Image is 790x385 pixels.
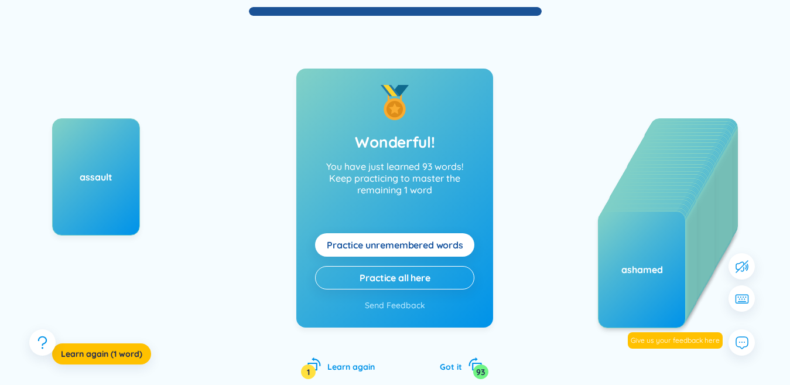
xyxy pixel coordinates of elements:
button: Practice unremembered words [315,233,474,257]
h2: Wonderful! [355,132,435,153]
div: 93 [473,364,488,379]
span: rotate-right [468,357,483,372]
button: question [29,329,56,356]
button: Send Feedback [365,299,425,312]
button: Learn again (1 word) [52,343,151,364]
span: Learn again [327,362,375,372]
div: 1 [301,364,316,379]
span: Practice unremembered words [327,239,463,251]
div: assault [53,171,139,183]
span: rotate-left [307,357,322,372]
p: Keep practicing to master the remaining 1 word [315,172,474,196]
div: ashamed [599,263,685,276]
span: Got it [440,362,462,372]
span: question [35,335,50,350]
p: You have just learned 93 words! [315,161,474,205]
button: Practice all here [315,266,474,289]
span: Practice all here [360,271,430,284]
span: Learn again (1 word) [61,348,142,360]
img: Good job! [377,85,412,120]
